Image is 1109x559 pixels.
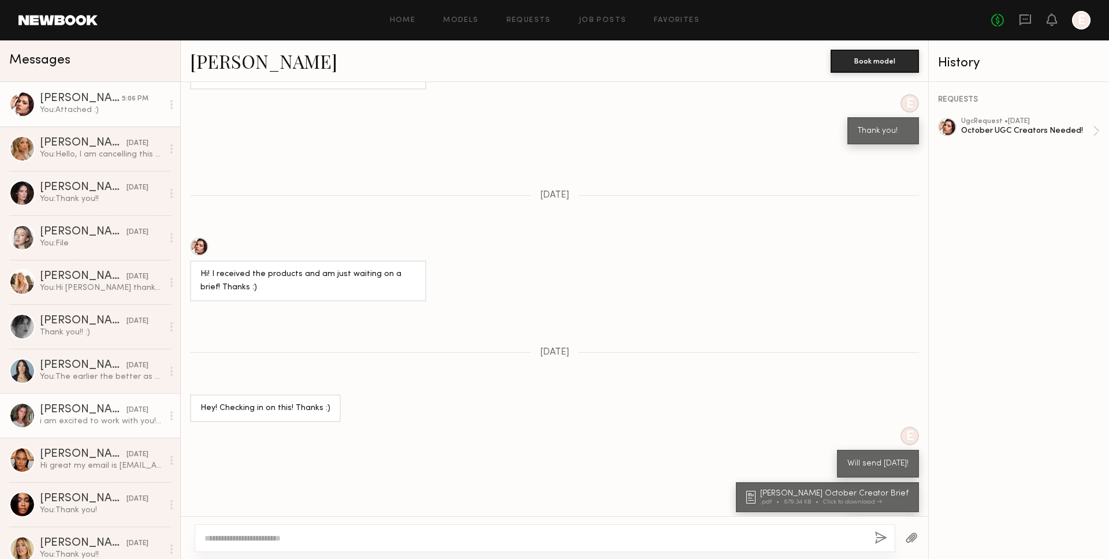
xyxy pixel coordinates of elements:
div: [DATE] [126,538,148,549]
div: [DATE] [126,494,148,505]
div: [PERSON_NAME] [40,493,126,505]
a: [PERSON_NAME] [190,49,337,73]
div: [PERSON_NAME] [40,404,126,416]
div: [PERSON_NAME] October Creator Brief [760,490,912,498]
div: [PERSON_NAME] [40,449,126,460]
a: E [1072,11,1091,29]
span: Messages [9,54,70,67]
a: [PERSON_NAME] October Creator Brief.pdf679.34 KBClick to download [746,490,912,505]
div: [DATE] [126,271,148,282]
div: You: Hi [PERSON_NAME] thanks for sending! Unfortunately need to ask for a revision as we’re looki... [40,282,163,293]
div: You: File [40,238,163,249]
a: Job Posts [579,17,627,24]
div: [DATE] [126,316,148,327]
div: [PERSON_NAME] [40,538,126,549]
div: 5:06 PM [122,94,148,105]
div: [PERSON_NAME] [40,271,126,282]
div: Thank you! [858,125,909,138]
div: History [938,57,1100,70]
div: [PERSON_NAME] [40,315,126,327]
div: [PERSON_NAME] [40,182,126,193]
a: Home [390,17,416,24]
div: i am excited to work with you!💖 [40,416,163,427]
a: Book model [831,55,919,65]
div: You: Thank you! [40,505,163,516]
div: You: The earlier the better as content was due on 9.10, thank you! [40,371,163,382]
div: [DATE] [126,449,148,460]
div: Will send [DATE]! [847,457,909,471]
div: 679.34 KB [784,499,823,505]
div: .pdf [760,499,784,505]
div: [DATE] [126,227,148,238]
div: [DATE] [126,182,148,193]
div: [PERSON_NAME] [40,137,126,149]
a: Requests [507,17,551,24]
div: Click to download [823,499,882,505]
div: You: Thank you!! [40,193,163,204]
a: ugcRequest •[DATE]October UGC Creators Needed! [961,118,1100,144]
div: You: Attached :) [40,105,163,115]
div: You: Hello, I am cancelling this booking due to no response. [40,149,163,160]
div: [DATE] [126,138,148,149]
div: October UGC Creators Needed! [961,125,1093,136]
div: [PERSON_NAME] [40,93,122,105]
div: REQUESTS [938,96,1100,104]
div: Hey! Checking in on this! Thanks :) [200,402,330,415]
span: [DATE] [540,348,570,357]
div: Hi! I received the products and am just waiting on a brief! Thanks :) [200,268,416,295]
button: Book model [831,50,919,73]
span: [DATE] [540,191,570,200]
a: Favorites [654,17,699,24]
a: Models [443,17,478,24]
div: Thank you!! :) [40,327,163,338]
div: [DATE] [126,405,148,416]
div: Hi great my email is [EMAIL_ADDRESS][DOMAIN_NAME] [40,460,163,471]
div: [PERSON_NAME] [40,360,126,371]
div: [DATE] [126,360,148,371]
div: ugc Request • [DATE] [961,118,1093,125]
div: [PERSON_NAME] [40,226,126,238]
